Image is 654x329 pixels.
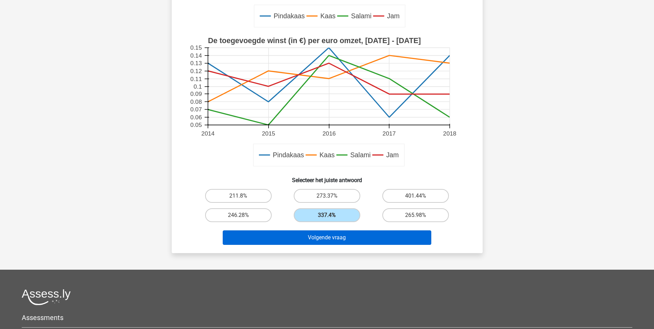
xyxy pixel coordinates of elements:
[294,208,360,222] label: 337.4%
[205,189,272,203] label: 211.8%
[273,151,304,159] text: Pindakaas
[262,130,275,137] text: 2015
[350,151,370,159] text: Salami
[382,208,449,222] label: 265.98%
[190,60,202,67] text: 0.13
[190,114,202,121] text: 0.06
[22,313,632,322] h5: Assessments
[382,130,395,137] text: 2017
[190,122,202,129] text: 0.05
[320,12,335,20] text: Kaas
[190,98,202,105] text: 0.08
[183,171,472,183] h6: Selecteer het juiste antwoord
[294,189,360,203] label: 273.37%
[205,208,272,222] label: 246.28%
[322,130,335,137] text: 2016
[387,12,400,20] text: Jam
[386,151,399,159] text: Jam
[190,76,202,82] text: 0.11
[382,189,449,203] label: 401.44%
[201,130,215,137] text: 2014
[190,44,202,51] text: 0.15
[273,12,304,20] text: Pindakaas
[443,130,456,137] text: 2018
[193,83,202,90] text: 0.1
[319,151,334,159] text: Kaas
[22,289,71,305] img: Assessly logo
[190,90,202,97] text: 0.09
[190,52,202,59] text: 0.14
[190,106,202,113] text: 0.07
[208,37,421,45] text: De toegevoegde winst (in €) per euro omzet, [DATE] - [DATE]
[351,12,371,20] text: Salami
[223,230,431,245] button: Volgende vraag
[190,68,202,74] text: 0.12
